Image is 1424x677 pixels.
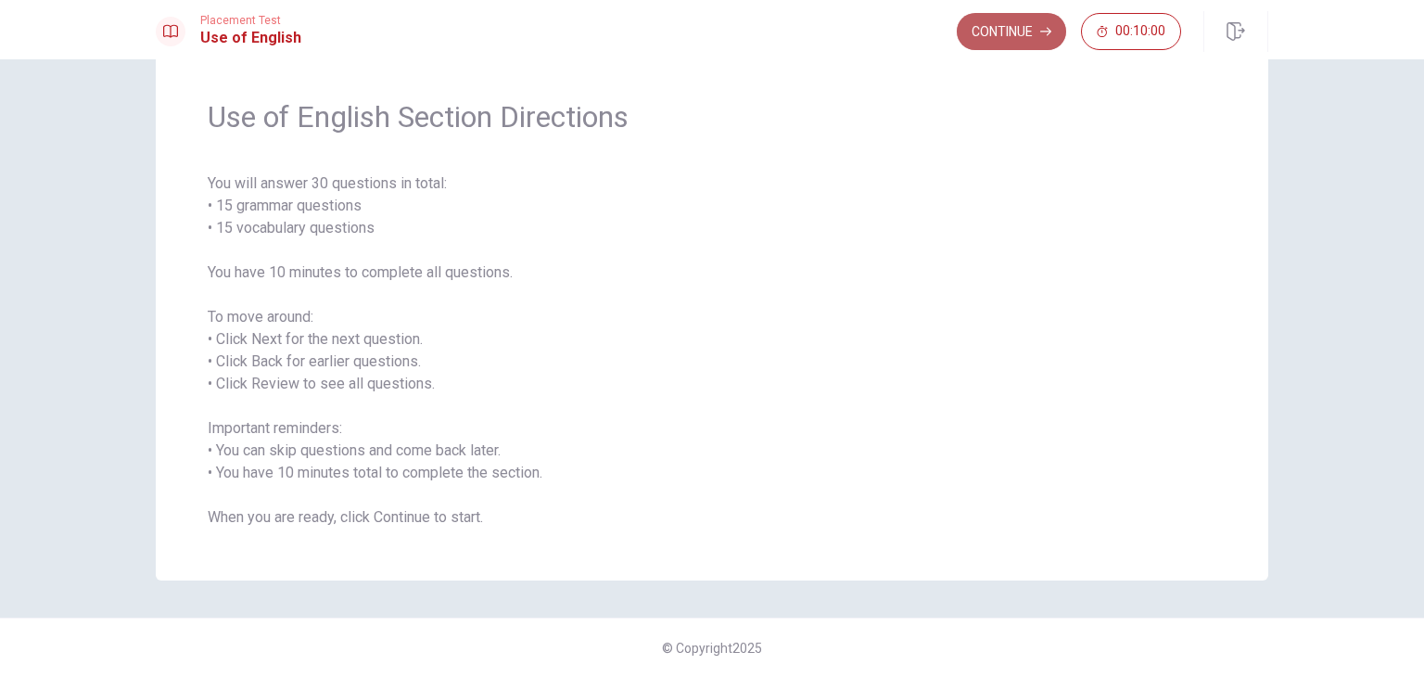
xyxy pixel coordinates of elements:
[208,98,1216,135] span: Use of English Section Directions
[1115,24,1165,39] span: 00:10:00
[1081,13,1181,50] button: 00:10:00
[208,172,1216,529] span: You will answer 30 questions in total: • 15 grammar questions • 15 vocabulary questions You have ...
[200,27,301,49] h1: Use of English
[662,641,762,656] span: © Copyright 2025
[957,13,1066,50] button: Continue
[200,14,301,27] span: Placement Test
